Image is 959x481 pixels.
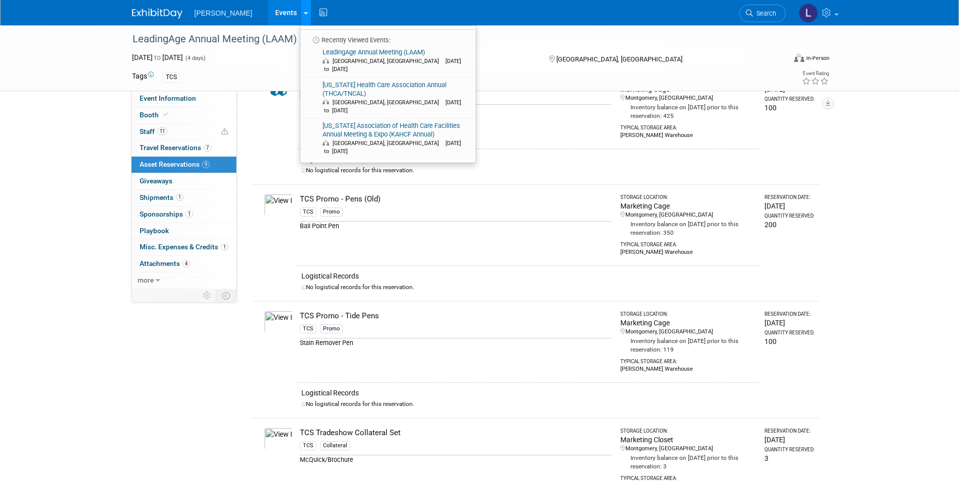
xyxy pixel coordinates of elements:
div: No logistical records for this reservation. [301,283,756,292]
div: Inventory balance on [DATE] prior to this reservation: 3 [620,453,756,471]
div: Marketing Cage [620,318,756,328]
div: TCS [300,208,316,217]
div: Inventory balance on [DATE] prior to this reservation: 350 [620,219,756,237]
div: [DATE] [764,435,815,445]
img: View Images [264,428,293,450]
td: Personalize Event Tab Strip [199,289,216,302]
div: Typical Storage Area: [620,120,756,131]
div: Quantity Reserved: [764,329,815,336]
div: Promo [320,208,343,217]
a: Misc. Expenses & Credits1 [132,239,236,255]
span: Sponsorships [140,210,193,218]
span: more [138,276,154,284]
div: TCS Promo - Tide Pens [300,311,611,321]
img: ExhibitDay [132,9,182,19]
div: Storage Location: [620,194,756,201]
span: Attachments [140,259,190,267]
span: Booth [140,111,170,119]
span: 7 [204,144,211,152]
span: Giveaways [140,177,172,185]
div: Montgomery, [GEOGRAPHIC_DATA] [620,445,756,453]
td: Tags [132,71,154,83]
div: Inventory balance on [DATE] prior to this reservation: 425 [620,102,756,120]
span: Misc. Expenses & Credits [140,243,228,251]
div: TCS [300,324,316,333]
div: 200 [764,220,815,230]
span: 1 [185,210,193,218]
a: Travel Reservations7 [132,140,236,156]
a: Sponsorships1 [132,207,236,223]
div: Reservation Date: [764,311,815,318]
a: Shipments1 [132,190,236,206]
a: Playbook [132,223,236,239]
a: LeadingAge Annual Meeting (LAAM) [GEOGRAPHIC_DATA], [GEOGRAPHIC_DATA] [DATE] to [DATE] [303,45,472,77]
a: Event Information [132,91,236,107]
div: Ball Point Pen [300,221,611,231]
span: 4 [182,260,190,267]
div: Quantity Reserved: [764,96,815,103]
span: [GEOGRAPHIC_DATA], [GEOGRAPHIC_DATA] [333,58,444,64]
div: Inventory balance on [DATE] prior to this reservation: 119 [620,336,756,354]
img: View Images [264,194,293,216]
span: 11 [157,127,167,135]
a: Giveaways [132,173,236,189]
div: 100 [764,336,815,347]
a: [US_STATE] Association of Health Care Facilities Annual Meeting & Expo (KAHCF Annual) [GEOGRAPHIC... [303,118,472,159]
div: TCS [163,72,180,83]
div: Logistical Records [301,154,756,164]
div: Typical Storage Area: [620,354,756,365]
a: Search [739,5,786,22]
span: 9 [202,161,210,168]
div: No logistical records for this reservation. [301,400,756,408]
div: Event Rating [802,71,829,76]
div: Montgomery, [GEOGRAPHIC_DATA] [620,211,756,219]
span: 1 [221,243,228,251]
span: Staff [140,127,167,135]
div: Logistical Records [301,388,756,398]
span: [GEOGRAPHIC_DATA], [GEOGRAPHIC_DATA] [333,99,444,106]
div: McQuick/Brochure [300,455,611,464]
div: Logistical Records [301,271,756,281]
a: Staff11 [132,124,236,140]
div: Storage Location: [620,428,756,435]
div: Collateral [320,441,350,450]
span: to [153,53,162,61]
div: Marketing Closet [620,435,756,445]
span: [DATE] to [DATE] [323,58,461,73]
div: Reservation Date: [764,194,815,201]
div: LeadingAge Annual Meeting (LAAM) [129,30,771,48]
span: (4 days) [184,55,206,61]
img: Lorrel Filliater [799,4,818,23]
div: Promo [320,324,343,333]
span: Shipments [140,193,183,201]
span: Asset Reservations [140,160,210,168]
div: [DATE] [764,318,815,328]
div: TCS Promo - Pens (Old) [300,194,611,204]
div: TCS Tradeshow Collateral Set [300,428,611,438]
a: [US_STATE] Health Care Association Annual (THCA/TNCAL) [GEOGRAPHIC_DATA], [GEOGRAPHIC_DATA] [DATE... [303,78,472,118]
span: 1 [176,193,183,201]
a: Attachments4 [132,256,236,272]
div: Montgomery, [GEOGRAPHIC_DATA] [620,94,756,102]
span: [DATE] to [DATE] [323,99,461,114]
span: Travel Reservations [140,144,211,152]
div: Reservation Date: [764,428,815,435]
span: Search [753,10,776,17]
div: No logistical records for this reservation. [301,166,756,175]
span: [GEOGRAPHIC_DATA], [GEOGRAPHIC_DATA] [333,140,444,147]
span: [DATE] [DATE] [132,53,183,61]
a: Booth [132,107,236,123]
span: [PERSON_NAME] [195,9,252,17]
div: Quantity Reserved: [764,446,815,453]
i: Booth reservation complete [163,112,168,117]
a: more [132,272,236,289]
div: [PERSON_NAME] Warehouse [620,365,756,373]
a: Asset Reservations9 [132,157,236,173]
li: Recently Viewed Events: [300,29,476,45]
img: View Images [264,311,293,333]
img: Format-Inperson.png [794,54,804,62]
div: Quantity Reserved: [764,213,815,220]
div: Marketing Cage [620,201,756,211]
div: Storage Location: [620,311,756,318]
span: [GEOGRAPHIC_DATA], [GEOGRAPHIC_DATA] [556,55,682,63]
